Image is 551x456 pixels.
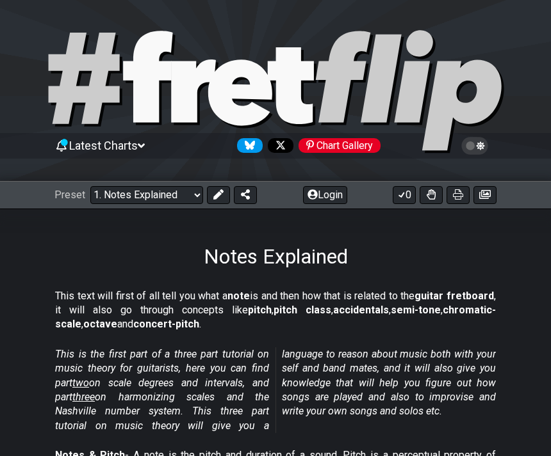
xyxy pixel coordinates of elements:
button: Toggle Dexterity for all fretkits [420,186,443,204]
strong: note [227,290,250,302]
strong: pitch [248,304,272,316]
button: Print [447,186,470,204]
p: This text will first of all tell you what a is and then how that is related to the , it will also... [55,289,496,332]
button: Edit Preset [207,186,230,204]
span: Preset [54,189,85,201]
strong: octave [83,318,117,330]
span: three [72,391,95,403]
strong: semi-tone [391,304,441,316]
span: Toggle light / dark theme [468,140,482,152]
strong: pitch class [274,304,331,316]
strong: accidentals [333,304,389,316]
button: 0 [393,186,416,204]
button: Share Preset [234,186,257,204]
span: Latest Charts [69,139,138,152]
select: Preset [90,186,203,204]
strong: concert-pitch [133,318,199,330]
strong: guitar fretboard [415,290,494,302]
button: Login [303,186,347,204]
h1: Notes Explained [204,244,348,269]
a: #fretflip at Pinterest [293,138,381,153]
em: This is the first part of a three part tutorial on music theory for guitarists, here you can find... [55,348,496,432]
a: Follow #fretflip at Bluesky [232,138,263,153]
div: Chart Gallery [299,138,381,153]
button: Create image [473,186,497,204]
span: two [72,377,89,389]
a: Follow #fretflip at X [263,138,293,153]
